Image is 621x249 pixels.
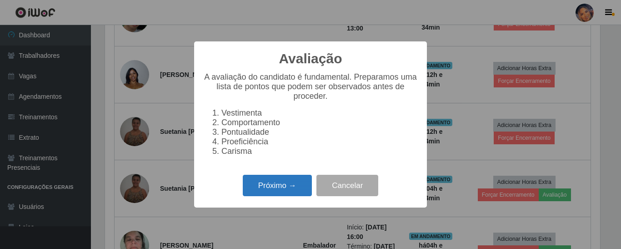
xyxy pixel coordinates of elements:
[279,51,342,67] h2: Avaliação
[221,127,418,137] li: Pontualidade
[203,72,418,101] p: A avaliação do candidato é fundamental. Preparamos uma lista de pontos que podem ser observados a...
[221,118,418,127] li: Comportamento
[316,175,378,196] button: Cancelar
[221,108,418,118] li: Vestimenta
[221,137,418,147] li: Proeficiência
[221,147,418,156] li: Carisma
[243,175,312,196] button: Próximo →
